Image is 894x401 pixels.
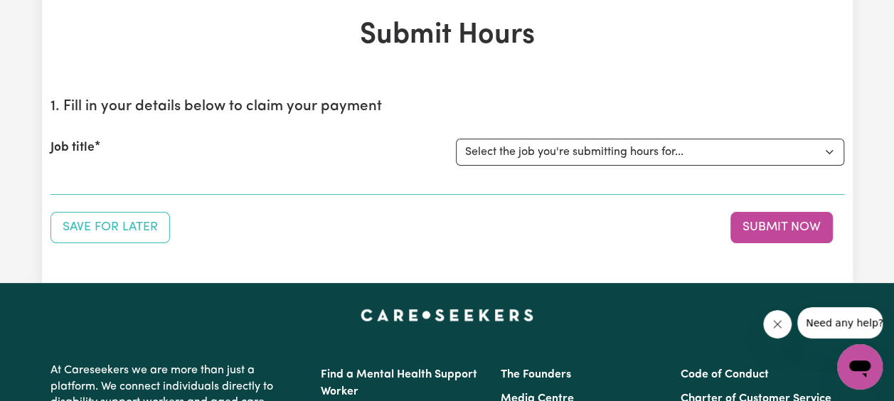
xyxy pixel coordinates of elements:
iframe: Close message [763,310,792,338]
iframe: Button to launch messaging window [837,344,883,390]
iframe: Message from company [797,307,883,338]
label: Job title [50,139,95,157]
h2: 1. Fill in your details below to claim your payment [50,98,844,116]
h1: Submit Hours [50,18,844,53]
a: The Founders [501,369,571,380]
a: Find a Mental Health Support Worker [321,369,477,397]
a: Careseekers home page [361,309,533,320]
a: Code of Conduct [681,369,769,380]
button: Submit your job report [730,212,833,243]
span: Need any help? [9,10,86,21]
button: Save your job report [50,212,170,243]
